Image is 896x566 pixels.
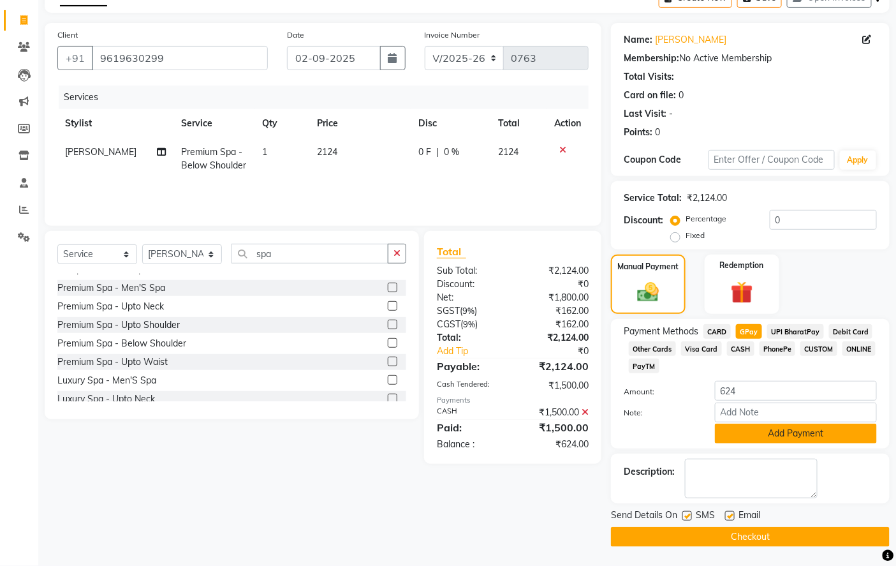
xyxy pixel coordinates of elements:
label: Note: [614,407,705,419]
div: Name: [624,33,652,47]
span: CARD [703,324,731,339]
div: ₹2,124.00 [513,359,598,374]
div: Discount: [624,214,663,227]
div: Total: [427,331,513,345]
div: ₹2,124.00 [687,191,727,205]
span: Visa Card [681,341,722,356]
span: CASH [727,341,754,356]
div: Services [59,86,598,109]
a: [PERSON_NAME] [655,33,726,47]
div: 0 [679,89,684,102]
div: - [669,107,673,121]
div: ₹1,500.00 [513,379,598,392]
div: Premium Spa - Men'S Spa [57,281,165,295]
span: Premium Spa - Below Shoulder [181,146,246,171]
div: Service Total: [624,191,682,205]
div: Luxury Spa - Upto Neck [57,392,155,406]
div: Premium Spa - Upto Shoulder [57,318,180,332]
span: CGST [437,318,460,330]
span: 9% [462,306,474,316]
span: 0 % [444,145,459,159]
div: 0 [655,126,660,139]
div: Payable: [427,359,513,374]
div: Balance : [427,438,513,451]
span: 2124 [498,146,518,158]
div: ( ) [427,304,513,318]
span: | [436,145,439,159]
div: ₹2,124.00 [513,264,598,278]
span: PayTM [629,359,659,373]
span: Other Cards [629,341,676,356]
img: _cash.svg [631,280,665,305]
div: Membership: [624,52,679,65]
div: ₹1,500.00 [513,406,598,419]
div: Premium Spa - Upto Waist [57,355,168,369]
span: 9% [463,319,475,329]
th: Price [309,109,411,138]
div: ₹624.00 [513,438,598,451]
label: Date [287,29,304,41]
button: Checkout [611,527,890,547]
input: Amount [715,381,877,401]
label: Percentage [686,213,726,225]
button: Add Payment [715,424,877,443]
span: Email [738,509,760,525]
button: +91 [57,46,93,70]
label: Manual Payment [618,261,679,272]
div: Points: [624,126,652,139]
div: Net: [427,291,513,304]
div: ₹2,124.00 [513,331,598,345]
span: Debit Card [829,324,873,339]
span: PhonePe [760,341,796,356]
div: Coupon Code [624,153,708,167]
div: Premium Spa - Upto Neck [57,300,164,313]
div: Payments [437,395,589,406]
div: Paid: [427,420,513,435]
div: Discount: [427,278,513,291]
a: Add Tip [427,345,527,358]
label: Invoice Number [425,29,480,41]
input: Search or Scan [231,244,388,264]
div: ₹1,500.00 [513,420,598,435]
th: Action [547,109,589,138]
th: Stylist [57,109,173,138]
input: Search by Name/Mobile/Email/Code [92,46,268,70]
th: Qty [255,109,309,138]
span: UPI BharatPay [767,324,824,339]
span: SGST [437,305,460,317]
span: 1 [263,146,268,158]
span: SMS [696,509,715,525]
div: ( ) [427,318,513,331]
span: CUSTOM [800,341,837,356]
span: 2124 [317,146,337,158]
div: ₹162.00 [513,318,598,331]
div: Card on file: [624,89,676,102]
div: No Active Membership [624,52,877,65]
input: Enter Offer / Coupon Code [709,150,835,170]
span: GPay [736,324,762,339]
span: Payment Methods [624,325,698,338]
div: ₹1,800.00 [513,291,598,304]
span: Send Details On [611,509,677,525]
div: Last Visit: [624,107,666,121]
th: Total [490,109,547,138]
div: Sub Total: [427,264,513,278]
span: Total [437,245,466,258]
th: Service [173,109,255,138]
div: ₹162.00 [513,304,598,318]
input: Add Note [715,403,877,422]
img: _gift.svg [724,279,760,307]
label: Fixed [686,230,705,241]
div: Cash Tendered: [427,379,513,392]
span: ONLINE [842,341,876,356]
button: Apply [840,151,876,170]
div: Total Visits: [624,70,674,84]
label: Amount: [614,386,705,398]
div: ₹0 [513,278,598,291]
th: Disc [411,109,490,138]
div: Luxury Spa - Men'S Spa [57,374,156,387]
div: ₹0 [527,345,599,358]
span: [PERSON_NAME] [65,146,136,158]
div: CASH [427,406,513,419]
span: 0 F [418,145,431,159]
